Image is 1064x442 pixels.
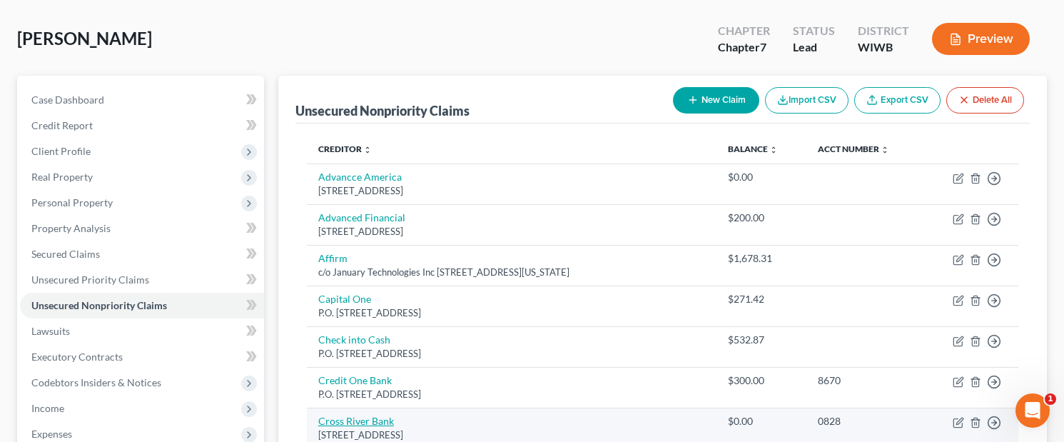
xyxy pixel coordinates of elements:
button: Import CSV [765,87,848,114]
div: $0.00 [728,170,795,184]
div: c/o January Technologies Inc [STREET_ADDRESS][US_STATE] [318,266,706,279]
div: Unsecured Nonpriority Claims [295,102,470,119]
a: Affirm [318,252,348,264]
a: Credit Report [20,113,264,139]
div: P.O. [STREET_ADDRESS] [318,388,706,401]
a: Lawsuits [20,318,264,344]
div: $200.00 [728,211,795,225]
div: District [858,23,909,39]
a: Unsecured Nonpriority Claims [20,293,264,318]
span: Codebtors Insiders & Notices [31,376,161,388]
a: Check into Cash [318,333,390,346]
span: Credit Report [31,119,93,131]
a: Advancce America [318,171,402,183]
span: 1 [1045,393,1056,405]
button: Delete All [946,87,1024,114]
div: $532.87 [728,333,795,347]
span: Expenses [31,428,72,440]
a: Creditor unfold_more [318,144,372,154]
span: Property Analysis [31,222,111,234]
a: Capital One [318,293,371,305]
a: Export CSV [854,87,941,114]
i: unfold_more [363,146,372,154]
div: [STREET_ADDRESS] [318,225,706,238]
div: $0.00 [728,414,795,428]
button: Preview [932,23,1030,55]
div: Chapter [718,39,770,56]
div: WIWB [858,39,909,56]
div: 0828 [818,414,911,428]
div: P.O. [STREET_ADDRESS] [318,306,706,320]
i: unfold_more [881,146,889,154]
a: Credit One Bank [318,374,392,386]
button: New Claim [673,87,759,114]
span: Income [31,402,64,414]
div: [STREET_ADDRESS] [318,428,706,442]
a: Property Analysis [20,216,264,241]
span: 7 [760,40,766,54]
div: Lead [793,39,835,56]
div: Status [793,23,835,39]
a: Unsecured Priority Claims [20,267,264,293]
span: Personal Property [31,196,113,209]
span: Lawsuits [31,325,70,337]
span: Unsecured Priority Claims [31,273,149,286]
iframe: Intercom live chat [1015,393,1050,428]
a: Acct Number unfold_more [818,144,889,154]
span: Executory Contracts [31,351,123,363]
div: $271.42 [728,292,795,306]
span: Case Dashboard [31,94,104,106]
a: Balance unfold_more [728,144,778,154]
span: Client Profile [31,145,91,157]
div: 8670 [818,373,911,388]
div: Chapter [718,23,770,39]
span: Unsecured Nonpriority Claims [31,299,167,311]
span: Real Property [31,171,93,183]
span: Secured Claims [31,248,100,260]
div: P.O. [STREET_ADDRESS] [318,347,706,361]
a: Advanced Financial [318,211,405,223]
span: [PERSON_NAME] [17,28,152,49]
a: Secured Claims [20,241,264,267]
div: [STREET_ADDRESS] [318,184,706,198]
a: Cross River Bank [318,415,394,427]
i: unfold_more [769,146,778,154]
a: Case Dashboard [20,87,264,113]
a: Executory Contracts [20,344,264,370]
div: $300.00 [728,373,795,388]
div: $1,678.31 [728,251,795,266]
